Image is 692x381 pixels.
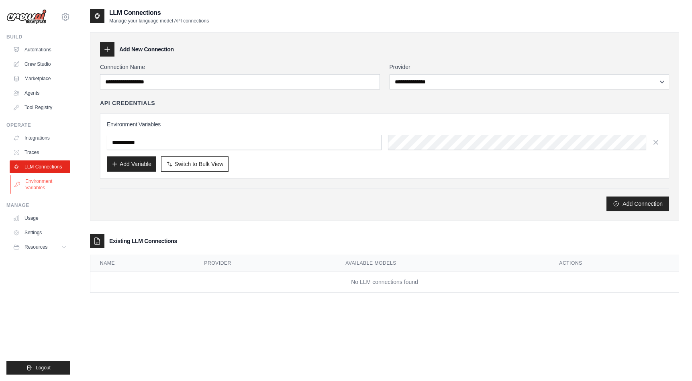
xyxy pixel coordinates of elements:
[90,272,679,293] td: No LLM connections found
[109,8,209,18] h2: LLM Connections
[109,237,177,245] h3: Existing LLM Connections
[174,160,223,168] span: Switch to Bulk View
[6,9,47,24] img: Logo
[10,241,70,253] button: Resources
[10,146,70,159] a: Traces
[10,72,70,85] a: Marketplace
[606,197,669,211] button: Add Connection
[10,101,70,114] a: Tool Registry
[24,244,47,250] span: Resources
[10,160,70,173] a: LLM Connections
[90,255,194,272] th: Name
[10,132,70,144] a: Integrations
[336,255,549,272] th: Available Models
[6,361,70,375] button: Logout
[161,156,229,172] button: Switch to Bulk View
[549,255,679,272] th: Actions
[107,120,662,128] h3: Environment Variables
[10,175,71,194] a: Environment Variables
[36,365,51,371] span: Logout
[119,45,174,53] h3: Add New Connection
[6,202,70,209] div: Manage
[6,34,70,40] div: Build
[100,63,380,71] label: Connection Name
[10,87,70,99] a: Agents
[10,226,70,239] a: Settings
[107,156,156,172] button: Add Variable
[10,43,70,56] a: Automations
[10,58,70,71] a: Crew Studio
[109,18,209,24] p: Manage your language model API connections
[100,99,155,107] h4: API Credentials
[390,63,670,71] label: Provider
[194,255,336,272] th: Provider
[6,122,70,128] div: Operate
[10,212,70,225] a: Usage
